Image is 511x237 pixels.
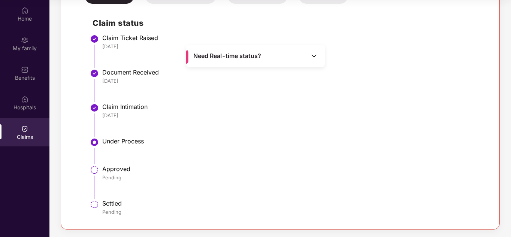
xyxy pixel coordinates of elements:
div: Settled [102,200,483,207]
img: svg+xml;base64,PHN2ZyBpZD0iU3RlcC1QZW5kaW5nLTMyeDMyIiB4bWxucz0iaHR0cDovL3d3dy53My5vcmcvMjAwMC9zdm... [90,165,99,174]
span: Need Real-time status? [193,52,261,60]
div: Document Received [102,69,483,76]
img: svg+xml;base64,PHN2ZyBpZD0iQ2xhaW0iIHhtbG5zPSJodHRwOi8vd3d3LnczLm9yZy8yMDAwL3N2ZyIgd2lkdGg9IjIwIi... [21,125,28,133]
div: Pending [102,174,483,181]
img: svg+xml;base64,PHN2ZyB3aWR0aD0iMjAiIGhlaWdodD0iMjAiIHZpZXdCb3g9IjAgMCAyMCAyMCIgZmlsbD0ibm9uZSIgeG... [21,36,28,44]
div: Approved [102,165,483,173]
img: svg+xml;base64,PHN2ZyBpZD0iU3RlcC1Eb25lLTMyeDMyIiB4bWxucz0iaHR0cDovL3d3dy53My5vcmcvMjAwMC9zdmciIH... [90,103,99,112]
img: svg+xml;base64,PHN2ZyBpZD0iSG9tZSIgeG1sbnM9Imh0dHA6Ly93d3cudzMub3JnLzIwMDAvc3ZnIiB3aWR0aD0iMjAiIG... [21,7,28,14]
img: svg+xml;base64,PHN2ZyBpZD0iU3RlcC1BY3RpdmUtMzJ4MzIiIHhtbG5zPSJodHRwOi8vd3d3LnczLm9yZy8yMDAwL3N2Zy... [90,138,99,147]
div: [DATE] [102,43,483,50]
img: svg+xml;base64,PHN2ZyBpZD0iU3RlcC1Eb25lLTMyeDMyIiB4bWxucz0iaHR0cDovL3d3dy53My5vcmcvMjAwMC9zdmciIH... [90,34,99,43]
img: svg+xml;base64,PHN2ZyBpZD0iU3RlcC1QZW5kaW5nLTMyeDMyIiB4bWxucz0iaHR0cDovL3d3dy53My5vcmcvMjAwMC9zdm... [90,200,99,209]
img: Toggle Icon [310,52,318,60]
img: svg+xml;base64,PHN2ZyBpZD0iSG9zcGl0YWxzIiB4bWxucz0iaHR0cDovL3d3dy53My5vcmcvMjAwMC9zdmciIHdpZHRoPS... [21,95,28,103]
img: svg+xml;base64,PHN2ZyBpZD0iU3RlcC1Eb25lLTMyeDMyIiB4bWxucz0iaHR0cDovL3d3dy53My5vcmcvMjAwMC9zdmciIH... [90,69,99,78]
div: [DATE] [102,112,483,119]
div: Under Process [102,137,483,145]
div: [DATE] [102,78,483,84]
img: svg+xml;base64,PHN2ZyBpZD0iQmVuZWZpdHMiIHhtbG5zPSJodHRwOi8vd3d3LnczLm9yZy8yMDAwL3N2ZyIgd2lkdGg9Ij... [21,66,28,73]
div: Pending [102,209,483,215]
h2: Claim status [93,17,483,29]
div: Claim Intimation [102,103,483,110]
div: Claim Ticket Raised [102,34,483,42]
